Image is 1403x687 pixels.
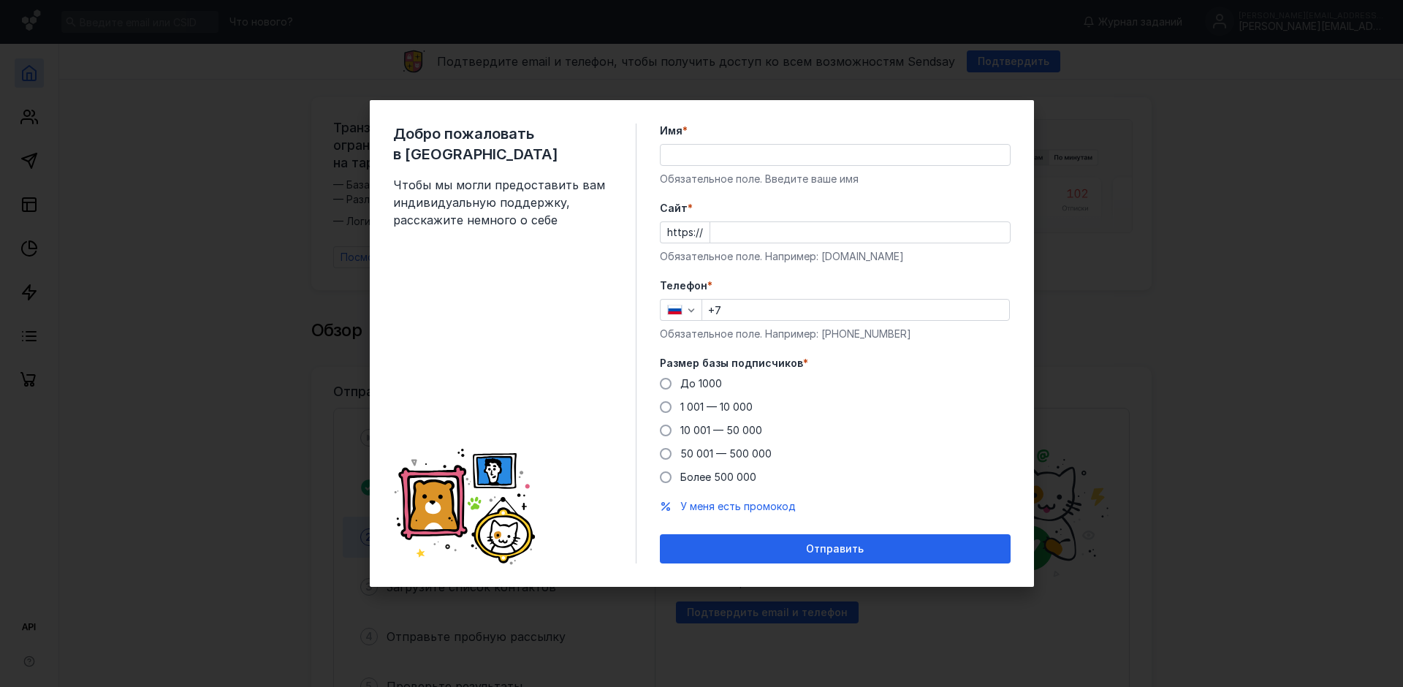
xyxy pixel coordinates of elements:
span: Отправить [806,543,864,555]
span: Добро пожаловать в [GEOGRAPHIC_DATA] [393,124,612,164]
div: Обязательное поле. Например: [DOMAIN_NAME] [660,249,1011,264]
span: Более 500 000 [680,471,756,483]
div: Обязательное поле. Например: [PHONE_NUMBER] [660,327,1011,341]
span: Cайт [660,201,688,216]
span: 50 001 — 500 000 [680,447,772,460]
span: Имя [660,124,683,138]
button: Отправить [660,534,1011,563]
span: До 1000 [680,377,722,390]
span: 1 001 — 10 000 [680,401,753,413]
span: 10 001 — 50 000 [680,424,762,436]
button: У меня есть промокод [680,499,796,514]
span: Чтобы мы могли предоставить вам индивидуальную поддержку, расскажите немного о себе [393,176,612,229]
span: Размер базы подписчиков [660,356,803,371]
span: У меня есть промокод [680,500,796,512]
span: Телефон [660,278,707,293]
div: Обязательное поле. Введите ваше имя [660,172,1011,186]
